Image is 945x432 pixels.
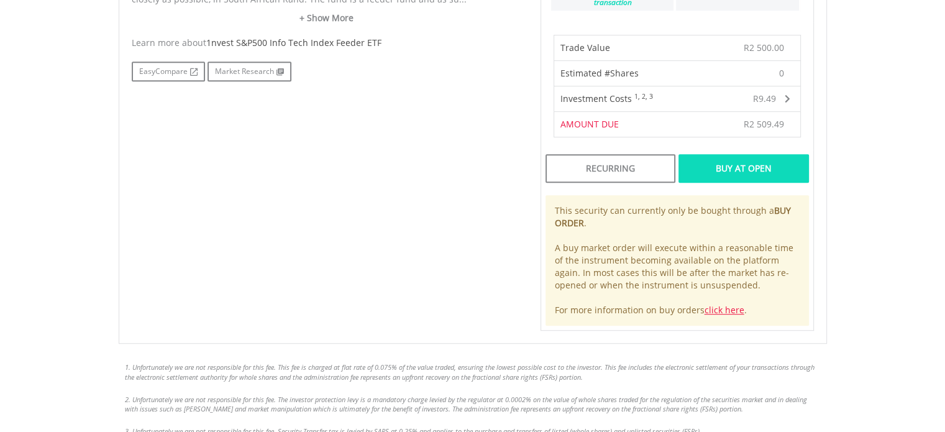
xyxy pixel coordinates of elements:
li: 2. Unfortunately we are not responsible for this fee. The investor protection levy is a mandatory... [125,395,821,414]
a: Market Research [208,62,291,81]
div: Learn more about [132,37,522,49]
span: R9.49 [753,93,776,104]
div: This security can currently only be bought through a . A buy market order will execute within a r... [546,195,809,326]
span: R2 500.00 [744,42,784,53]
sup: 1, 2, 3 [634,92,653,101]
span: AMOUNT DUE [560,118,619,130]
li: 1. Unfortunately we are not responsible for this fee. This fee is charged at flat rate of 0.075% ... [125,362,821,382]
span: 1nvest S&P500 Info Tech Index Feeder ETF [206,37,381,48]
span: Trade Value [560,42,610,53]
a: + Show More [132,12,522,24]
div: Buy At Open [678,154,808,183]
span: R2 509.49 [744,118,784,130]
a: EasyCompare [132,62,205,81]
a: click here [705,304,744,316]
span: Investment Costs [560,93,632,104]
span: 0 [779,67,784,80]
b: BUY ORDER [555,205,791,229]
span: Estimated #Shares [560,67,639,79]
div: Recurring [546,154,675,183]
